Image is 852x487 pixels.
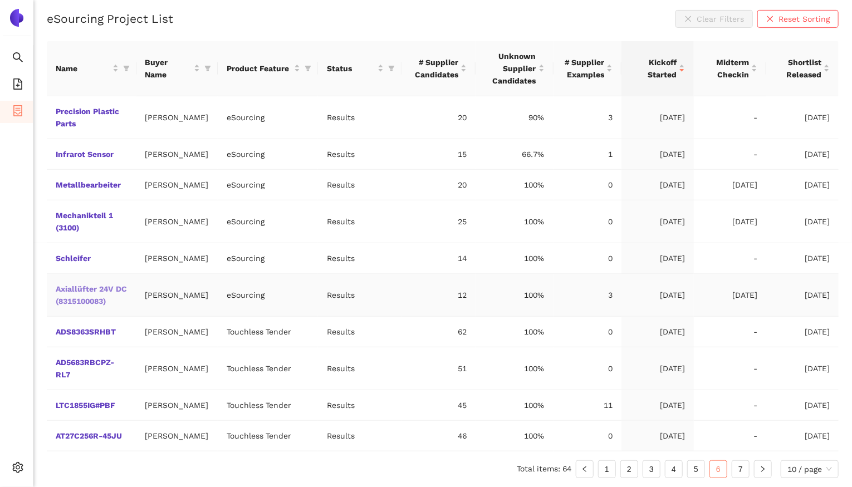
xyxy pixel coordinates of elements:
[766,200,839,243] td: [DATE]
[136,200,218,243] td: [PERSON_NAME]
[12,101,23,124] span: container
[621,200,694,243] td: [DATE]
[766,274,839,317] td: [DATE]
[401,200,476,243] td: 25
[47,41,136,96] th: this column's title is Name,this column is sortable
[694,200,766,243] td: [DATE]
[318,200,401,243] td: Results
[766,317,839,347] td: [DATE]
[630,56,677,81] span: Kickoff Started
[56,62,110,75] span: Name
[766,421,839,451] td: [DATE]
[218,170,318,200] td: eSourcing
[218,200,318,243] td: eSourcing
[621,139,694,170] td: [DATE]
[554,139,621,170] td: 1
[694,421,766,451] td: -
[136,139,218,170] td: [PERSON_NAME]
[732,460,750,478] li: 7
[123,65,130,72] span: filter
[694,390,766,421] td: -
[401,243,476,274] td: 14
[554,274,621,317] td: 3
[766,170,839,200] td: [DATE]
[476,170,554,200] td: 100%
[754,460,772,478] button: right
[621,274,694,317] td: [DATE]
[136,317,218,347] td: [PERSON_NAME]
[554,347,621,390] td: 0
[621,390,694,421] td: [DATE]
[710,461,727,478] a: 6
[318,347,401,390] td: Results
[218,347,318,390] td: Touchless Tender
[554,96,621,139] td: 3
[401,421,476,451] td: 46
[476,200,554,243] td: 100%
[12,458,23,480] span: setting
[621,96,694,139] td: [DATE]
[145,56,192,81] span: Buyer Name
[218,243,318,274] td: eSourcing
[760,466,766,473] span: right
[218,96,318,139] td: eSourcing
[694,317,766,347] td: -
[554,200,621,243] td: 0
[136,243,218,274] td: [PERSON_NAME]
[554,170,621,200] td: 0
[687,460,705,478] li: 5
[401,139,476,170] td: 15
[410,56,458,81] span: # Supplier Candidates
[136,390,218,421] td: [PERSON_NAME]
[694,274,766,317] td: [DATE]
[327,62,375,75] span: Status
[581,466,588,473] span: left
[401,41,476,96] th: this column's title is # Supplier Candidates,this column is sortable
[476,421,554,451] td: 100%
[694,170,766,200] td: [DATE]
[621,347,694,390] td: [DATE]
[136,274,218,317] td: [PERSON_NAME]
[386,60,397,77] span: filter
[766,243,839,274] td: [DATE]
[665,460,683,478] li: 4
[218,390,318,421] td: Touchless Tender
[318,96,401,139] td: Results
[703,56,749,81] span: Midterm Checkin
[643,460,660,478] li: 3
[476,274,554,317] td: 100%
[401,96,476,139] td: 20
[318,390,401,421] td: Results
[781,460,839,478] div: Page Size
[694,347,766,390] td: -
[766,347,839,390] td: [DATE]
[476,390,554,421] td: 100%
[766,96,839,139] td: [DATE]
[388,65,395,72] span: filter
[621,243,694,274] td: [DATE]
[766,139,839,170] td: [DATE]
[598,460,616,478] li: 1
[688,461,704,478] a: 5
[787,461,832,478] span: 10 / page
[318,139,401,170] td: Results
[401,390,476,421] td: 45
[599,461,615,478] a: 1
[476,317,554,347] td: 100%
[476,41,554,96] th: this column's title is Unknown Supplier Candidates,this column is sortable
[8,9,26,27] img: Logo
[484,50,536,87] span: Unknown Supplier Candidates
[302,60,314,77] span: filter
[576,460,594,478] button: left
[218,317,318,347] td: Touchless Tender
[318,421,401,451] td: Results
[136,170,218,200] td: [PERSON_NAME]
[757,10,839,28] button: closeReset Sorting
[476,139,554,170] td: 66.7%
[318,274,401,317] td: Results
[554,41,621,96] th: this column's title is # Supplier Examples,this column is sortable
[12,75,23,97] span: file-add
[136,96,218,139] td: [PERSON_NAME]
[136,421,218,451] td: [PERSON_NAME]
[620,460,638,478] li: 2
